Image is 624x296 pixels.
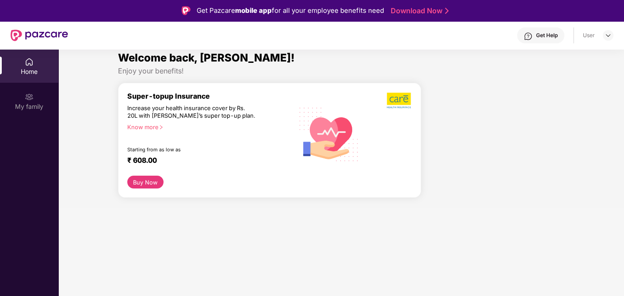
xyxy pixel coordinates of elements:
img: svg+xml;base64,PHN2ZyB3aWR0aD0iMjAiIGhlaWdodD0iMjAiIHZpZXdCb3g9IjAgMCAyMCAyMCIgZmlsbD0ibm9uZSIgeG... [25,92,34,101]
div: Starting from as low as [127,146,256,153]
div: Get Help [536,32,558,39]
div: Get Pazcare for all your employee benefits need [197,5,384,16]
div: ₹ 608.00 [127,156,285,167]
img: svg+xml;base64,PHN2ZyBpZD0iRHJvcGRvd24tMzJ4MzIiIHhtbG5zPSJodHRwOi8vd3d3LnczLm9yZy8yMDAwL3N2ZyIgd2... [605,32,612,39]
img: svg+xml;base64,PHN2ZyBpZD0iSG9tZSIgeG1sbnM9Imh0dHA6Ly93d3cudzMub3JnLzIwMDAvc3ZnIiB3aWR0aD0iMjAiIG... [25,58,34,66]
div: Super-topup Insurance [127,92,293,100]
a: Download Now [391,6,446,15]
div: User [583,32,595,39]
button: Buy Now [127,176,164,188]
div: Know more [127,123,288,130]
div: Increase your health insurance cover by Rs. 20L with [PERSON_NAME]’s super top-up plan. [127,104,255,119]
img: New Pazcare Logo [11,30,68,41]
strong: mobile app [235,6,272,15]
span: Welcome back, [PERSON_NAME]! [118,51,295,64]
img: Stroke [445,6,449,15]
img: Logo [182,6,190,15]
img: b5dec4f62d2307b9de63beb79f102df3.png [387,92,412,109]
img: svg+xml;base64,PHN2ZyBpZD0iSGVscC0zMngzMiIgeG1sbnM9Imh0dHA6Ly93d3cudzMub3JnLzIwMDAvc3ZnIiB3aWR0aD... [524,32,533,41]
img: svg+xml;base64,PHN2ZyB4bWxucz0iaHR0cDovL3d3dy53My5vcmcvMjAwMC9zdmciIHhtbG5zOnhsaW5rPSJodHRwOi8vd3... [293,98,365,170]
div: Enjoy your benefits! [118,66,564,76]
span: right [159,125,164,130]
